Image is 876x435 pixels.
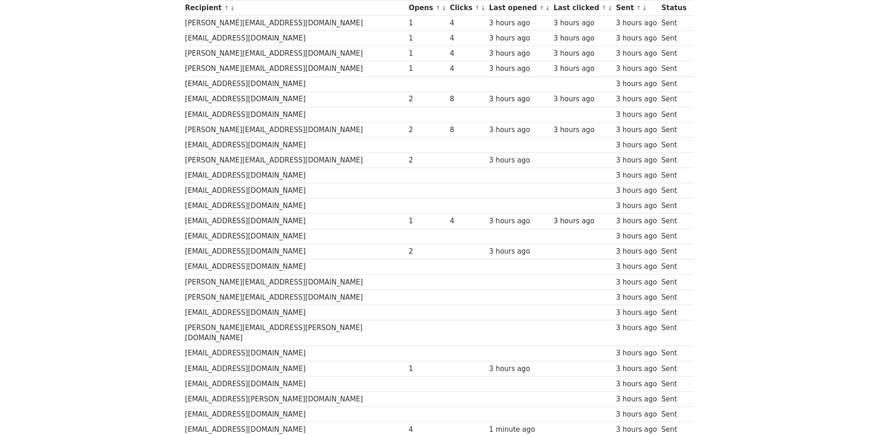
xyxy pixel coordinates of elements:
[183,46,407,61] td: [PERSON_NAME][EMAIL_ADDRESS][DOMAIN_NAME]
[616,348,657,359] div: 3 hours ago
[183,229,407,244] td: [EMAIL_ADDRESS][DOMAIN_NAME]
[183,61,407,76] td: [PERSON_NAME][EMAIL_ADDRESS][DOMAIN_NAME]
[183,31,407,46] td: [EMAIL_ADDRESS][DOMAIN_NAME]
[659,183,688,198] td: Sent
[407,0,448,16] th: Opens
[659,107,688,122] td: Sent
[659,153,688,168] td: Sent
[659,198,688,214] td: Sent
[183,214,407,229] td: [EMAIL_ADDRESS][DOMAIN_NAME]
[183,107,407,122] td: [EMAIL_ADDRESS][DOMAIN_NAME]
[183,391,407,406] td: [EMAIL_ADDRESS][PERSON_NAME][DOMAIN_NAME]
[659,0,688,16] th: Status
[450,48,485,59] div: 4
[616,170,657,181] div: 3 hours ago
[183,259,407,274] td: [EMAIL_ADDRESS][DOMAIN_NAME]
[489,33,549,44] div: 3 hours ago
[659,259,688,274] td: Sent
[616,424,657,435] div: 3 hours ago
[409,48,446,59] div: 1
[616,364,657,374] div: 3 hours ago
[183,0,407,16] th: Recipient
[616,140,657,151] div: 3 hours ago
[450,18,485,29] div: 4
[551,0,614,16] th: Last clicked
[487,0,551,16] th: Last opened
[450,94,485,104] div: 8
[183,361,407,376] td: [EMAIL_ADDRESS][DOMAIN_NAME]
[659,168,688,183] td: Sent
[183,198,407,214] td: [EMAIL_ADDRESS][DOMAIN_NAME]
[616,277,657,288] div: 3 hours ago
[554,48,612,59] div: 3 hours ago
[489,216,549,226] div: 3 hours ago
[616,231,657,242] div: 3 hours ago
[409,33,446,44] div: 1
[183,16,407,31] td: [PERSON_NAME][EMAIL_ADDRESS][DOMAIN_NAME]
[659,244,688,259] td: Sent
[539,5,544,12] a: ↑
[481,5,486,12] a: ↓
[554,33,612,44] div: 3 hours ago
[183,346,407,361] td: [EMAIL_ADDRESS][DOMAIN_NAME]
[489,48,549,59] div: 3 hours ago
[659,305,688,320] td: Sent
[489,364,549,374] div: 3 hours ago
[616,379,657,389] div: 3 hours ago
[183,320,407,346] td: [PERSON_NAME][EMAIL_ADDRESS][PERSON_NAME][DOMAIN_NAME]
[450,64,485,74] div: 4
[616,409,657,420] div: 3 hours ago
[616,48,657,59] div: 3 hours ago
[616,33,657,44] div: 3 hours ago
[616,246,657,257] div: 3 hours ago
[601,5,607,12] a: ↑
[659,214,688,229] td: Sent
[616,186,657,196] div: 3 hours ago
[659,320,688,346] td: Sent
[409,18,446,29] div: 1
[659,376,688,391] td: Sent
[183,376,407,391] td: [EMAIL_ADDRESS][DOMAIN_NAME]
[659,361,688,376] td: Sent
[409,364,446,374] div: 1
[554,64,612,74] div: 3 hours ago
[489,64,549,74] div: 3 hours ago
[554,216,612,226] div: 3 hours ago
[489,155,549,166] div: 3 hours ago
[659,16,688,31] td: Sent
[614,0,659,16] th: Sent
[183,92,407,107] td: [EMAIL_ADDRESS][DOMAIN_NAME]
[409,216,446,226] div: 1
[450,125,485,135] div: 8
[489,94,549,104] div: 3 hours ago
[435,5,441,12] a: ↑
[409,94,446,104] div: 2
[830,391,876,435] iframe: Chat Widget
[183,290,407,305] td: [PERSON_NAME][EMAIL_ADDRESS][DOMAIN_NAME]
[616,94,657,104] div: 3 hours ago
[489,125,549,135] div: 3 hours ago
[659,137,688,152] td: Sent
[183,137,407,152] td: [EMAIL_ADDRESS][DOMAIN_NAME]
[616,110,657,120] div: 3 hours ago
[616,261,657,272] div: 3 hours ago
[545,5,550,12] a: ↓
[616,64,657,74] div: 3 hours ago
[659,274,688,290] td: Sent
[659,31,688,46] td: Sent
[409,246,446,257] div: 2
[659,92,688,107] td: Sent
[183,183,407,198] td: [EMAIL_ADDRESS][DOMAIN_NAME]
[616,292,657,303] div: 3 hours ago
[224,5,229,12] a: ↑
[607,5,613,12] a: ↓
[636,5,641,12] a: ↑
[659,391,688,406] td: Sent
[183,168,407,183] td: [EMAIL_ADDRESS][DOMAIN_NAME]
[616,155,657,166] div: 3 hours ago
[409,155,446,166] div: 2
[659,290,688,305] td: Sent
[616,79,657,89] div: 3 hours ago
[450,216,485,226] div: 4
